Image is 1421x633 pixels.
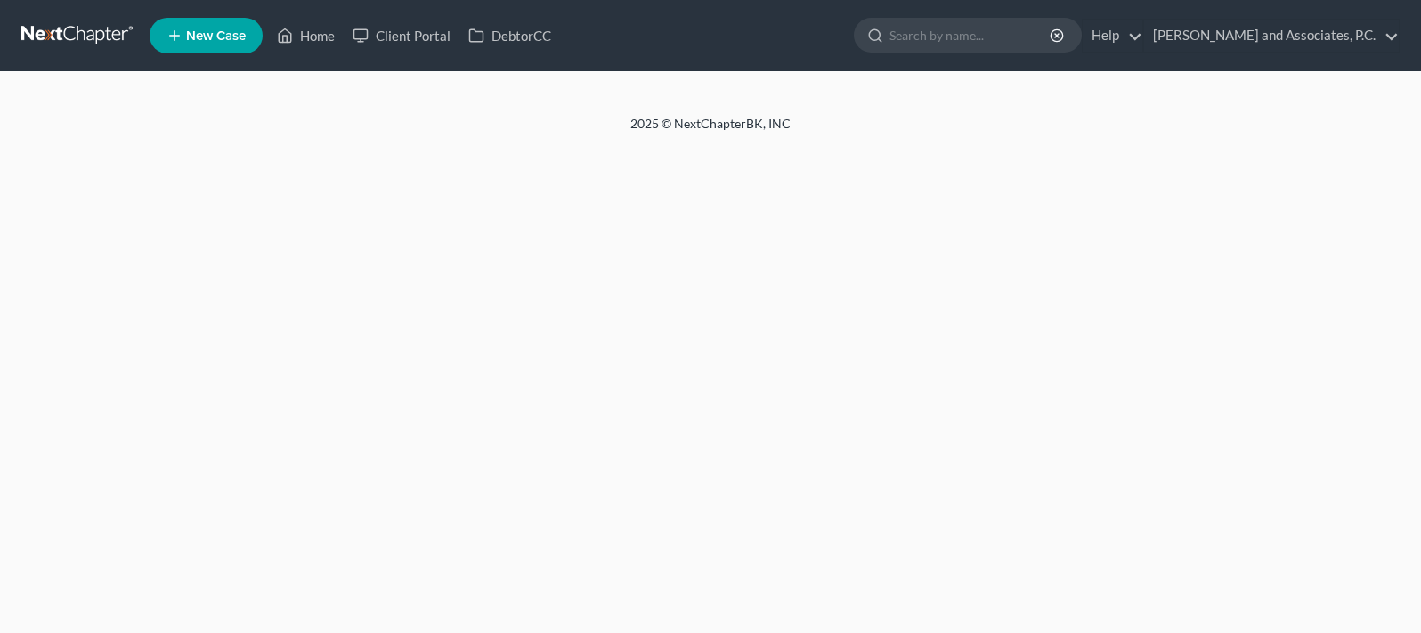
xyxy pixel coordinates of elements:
[889,19,1052,52] input: Search by name...
[203,115,1218,147] div: 2025 © NextChapterBK, INC
[1144,20,1399,52] a: [PERSON_NAME] and Associates, P.C.
[186,29,246,43] span: New Case
[268,20,344,52] a: Home
[1083,20,1142,52] a: Help
[459,20,560,52] a: DebtorCC
[344,20,459,52] a: Client Portal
